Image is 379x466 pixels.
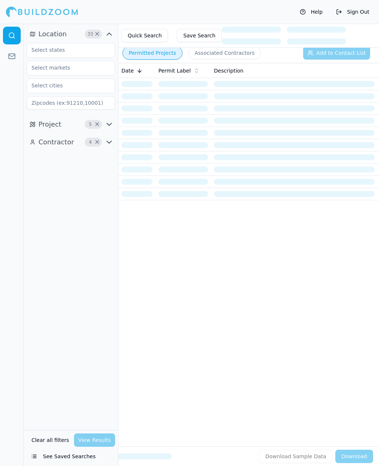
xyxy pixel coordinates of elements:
[27,136,115,148] button: Contractor4Clear Contractor filters
[121,67,134,74] span: Date
[87,138,94,146] span: 4
[87,121,94,128] span: 5
[27,450,115,463] button: See Saved Searches
[94,32,100,36] span: Clear Location filters
[38,119,61,130] span: Project
[214,67,244,74] span: Description
[38,137,74,147] span: Contractor
[27,96,115,110] input: Zipcodes (ex:91210,10001)
[38,29,67,39] span: Location
[121,29,168,42] button: Quick Search
[27,79,105,92] input: Select cities
[158,67,191,74] span: Permit Label
[87,30,94,38] span: 33
[27,43,105,57] input: Select states
[27,28,115,40] button: Location33Clear Location filters
[30,433,71,447] button: Clear all filters
[177,29,222,42] button: Save Search
[123,46,182,60] button: Permitted Projects
[296,6,326,18] button: Help
[332,6,373,18] button: Sign Out
[188,46,261,60] button: Associated Contractors
[27,118,115,130] button: Project5Clear Project filters
[27,61,105,74] input: Select markets
[94,123,100,126] span: Clear Project filters
[94,140,100,144] span: Clear Contractor filters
